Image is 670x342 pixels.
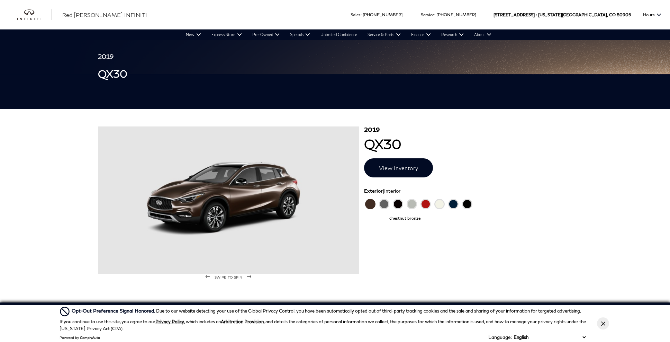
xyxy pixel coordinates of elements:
a: [PHONE_NUMBER] [436,12,476,17]
h1: QX30 [98,67,127,80]
span: : [361,12,362,17]
a: About [469,29,497,40]
span: Opt-Out Preference Signal Honored . [72,308,156,314]
span: 2019 [364,126,567,137]
a: Express Store [206,29,247,40]
h3: 2019 [98,52,127,61]
a: Research [436,29,469,40]
a: infiniti [17,9,52,20]
a: [PHONE_NUMBER] [363,12,402,17]
span: Sales [351,12,361,17]
a: Red [PERSON_NAME] INFINITI [62,11,147,19]
div: Language: [488,335,512,340]
a: ComplyAuto [80,335,100,340]
span: Red [PERSON_NAME] INFINITI [62,11,147,18]
a: [STREET_ADDRESS] • [US_STATE][GEOGRAPHIC_DATA], CO 80905 [494,12,631,17]
a: Service & Parts [362,29,406,40]
select: Language Select [512,334,587,341]
span: chestnut bronze [389,216,542,221]
p: If you continue to use this site, you agree to our , which includes an , and details the categori... [60,319,586,331]
img: INFINITI [17,9,52,20]
img: QX30 [98,126,359,274]
span: Service [421,12,434,17]
div: | [364,188,567,194]
a: View Inventory [364,158,433,177]
div: Powered by [60,335,100,340]
a: Unlimited Confidence [315,29,362,40]
span: : [434,12,435,17]
span: Interior [384,188,400,194]
button: Close Button [597,317,609,330]
a: Finance [406,29,436,40]
a: Privacy Policy [155,319,184,324]
span: Exterior [364,188,383,194]
h1: QX30 [364,126,567,151]
a: Specials [285,29,315,40]
nav: Main Navigation [181,29,497,40]
div: Due to our website detecting your use of the Global Privacy Control, you have been automatically ... [72,307,581,315]
a: New [181,29,206,40]
strong: Arbitration Provision [221,319,264,324]
span: swipe to spin [215,274,242,280]
a: Pre-Owned [247,29,285,40]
